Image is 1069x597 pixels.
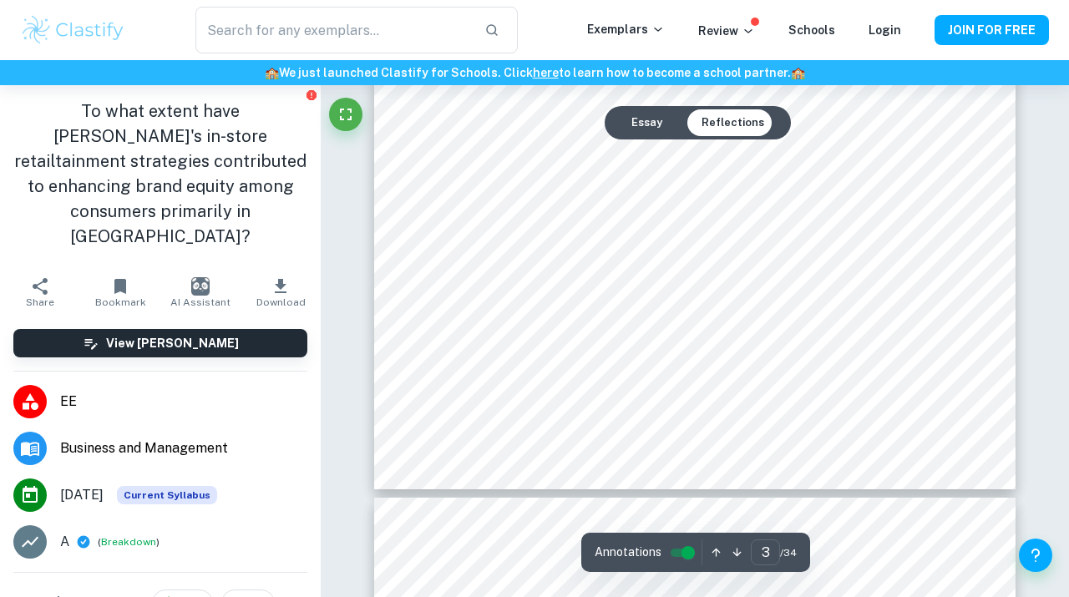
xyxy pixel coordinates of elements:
button: Download [241,269,321,316]
a: Schools [788,23,835,37]
div: This exemplar is based on the current syllabus. Feel free to refer to it for inspiration/ideas wh... [117,486,217,504]
img: AI Assistant [191,277,210,296]
span: EE [60,392,307,412]
h6: We just launched Clastify for Schools. Click to learn how to become a school partner. [3,63,1066,82]
span: 🏫 [791,66,805,79]
span: AI Assistant [170,296,231,308]
h6: View [PERSON_NAME] [106,334,239,352]
button: View [PERSON_NAME] [13,329,307,357]
span: ( ) [98,534,160,550]
button: Help and Feedback [1019,539,1052,572]
span: Business and Management [60,438,307,458]
p: A [60,532,69,552]
a: here [533,66,559,79]
button: Reflections [688,109,778,136]
button: Essay [618,109,676,136]
p: Review [698,22,755,40]
span: Share [26,296,54,308]
button: JOIN FOR FREE [935,15,1049,45]
button: AI Assistant [160,269,241,316]
span: Annotations [595,544,661,561]
input: Search for any exemplars... [195,7,471,53]
button: Breakdown [101,534,156,549]
span: Current Syllabus [117,486,217,504]
a: Login [869,23,901,37]
button: Fullscreen [329,98,362,131]
h1: To what extent have [PERSON_NAME]'s in-store retailtainment strategies contributed to enhancing b... [13,99,307,249]
p: Exemplars [587,20,665,38]
span: Bookmark [95,296,146,308]
span: 🏫 [265,66,279,79]
button: Report issue [305,89,317,101]
span: / 34 [780,545,797,560]
img: Clastify logo [20,13,126,47]
span: Download [256,296,306,308]
button: Bookmark [80,269,160,316]
span: [DATE] [60,485,104,505]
